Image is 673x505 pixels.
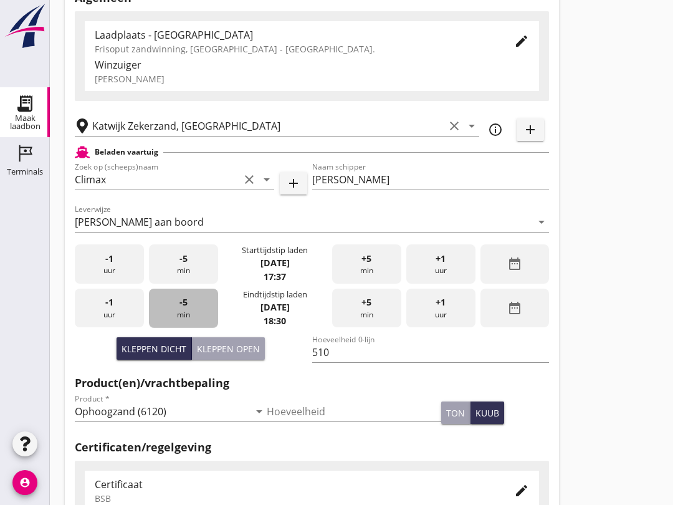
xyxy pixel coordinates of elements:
[514,34,529,49] i: edit
[75,289,144,328] div: uur
[534,214,549,229] i: arrow_drop_down
[2,3,47,49] img: logo-small.a267ee39.svg
[75,170,239,190] input: Zoek op (scheeps)naam
[12,470,37,495] i: account_circle
[488,122,503,137] i: info_outline
[75,402,249,421] input: Product *
[260,257,290,269] strong: [DATE]
[75,439,549,456] h2: Certificaten/regelgeving
[436,252,446,266] span: +1
[243,289,307,301] div: Eindtijdstip laden
[464,118,479,133] i: arrow_drop_down
[361,252,371,266] span: +5
[95,42,494,55] div: Frisoput zandwinning, [GEOGRAPHIC_DATA] - [GEOGRAPHIC_DATA].
[259,172,274,187] i: arrow_drop_down
[252,404,267,419] i: arrow_drop_down
[260,301,290,313] strong: [DATE]
[475,406,499,420] div: kuub
[523,122,538,137] i: add
[95,477,494,492] div: Certificaat
[105,296,113,309] span: -1
[75,244,144,284] div: uur
[446,406,465,420] div: ton
[122,342,186,355] div: Kleppen dicht
[197,342,260,355] div: Kleppen open
[286,176,301,191] i: add
[179,252,188,266] span: -5
[95,492,494,505] div: BSB
[447,118,462,133] i: clear
[436,296,446,309] span: +1
[7,168,43,176] div: Terminals
[406,244,475,284] div: uur
[406,289,475,328] div: uur
[312,342,550,362] input: Hoeveelheid 0-lijn
[264,315,286,327] strong: 18:30
[441,402,470,424] button: ton
[95,147,158,158] h2: Beladen vaartuig
[75,375,549,392] h2: Product(en)/vrachtbepaling
[75,216,204,228] div: [PERSON_NAME] aan boord
[242,244,308,256] div: Starttijdstip laden
[332,244,401,284] div: min
[149,244,218,284] div: min
[149,289,218,328] div: min
[95,27,494,42] div: Laadplaats - [GEOGRAPHIC_DATA]
[95,57,529,72] div: Winzuiger
[192,337,265,360] button: Kleppen open
[470,402,504,424] button: kuub
[264,271,286,282] strong: 17:37
[95,72,529,85] div: [PERSON_NAME]
[514,483,529,498] i: edit
[242,172,257,187] i: clear
[312,170,550,190] input: Naam schipper
[179,296,188,309] span: -5
[507,301,522,315] i: date_range
[105,252,113,266] span: -1
[507,256,522,271] i: date_range
[267,402,441,421] input: Hoeveelheid
[332,289,401,328] div: min
[92,116,444,136] input: Losplaats
[361,296,371,309] span: +5
[117,337,192,360] button: Kleppen dicht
